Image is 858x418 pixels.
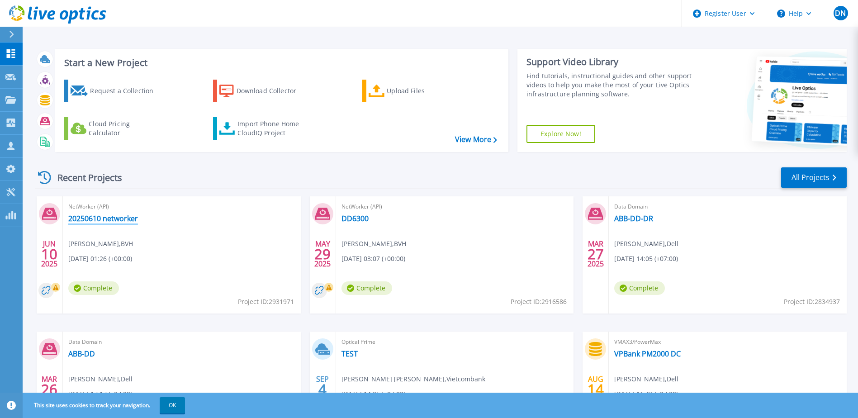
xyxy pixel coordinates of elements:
span: [DATE] 14:05 (+07:00) [614,254,678,264]
a: Request a Collection [64,80,165,102]
a: TEST [341,349,358,358]
div: AUG 2024 [587,373,604,406]
div: MAY 2025 [314,237,331,271]
a: ABB-DD [68,349,95,358]
span: Data Domain [614,202,841,212]
a: Upload Files [362,80,463,102]
div: Recent Projects [35,166,134,189]
span: 29 [314,250,331,258]
span: NetWorker (API) [341,202,569,212]
span: Project ID: 2834937 [784,297,840,307]
span: VMAX3/PowerMax [614,337,841,347]
div: MAR 2025 [587,237,604,271]
span: 26 [41,385,57,393]
a: All Projects [781,167,847,188]
div: JUN 2025 [41,237,58,271]
span: Data Domain [68,337,295,347]
div: Find tutorials, instructional guides and other support videos to help you make the most of your L... [526,71,694,99]
div: Request a Collection [90,82,162,100]
span: [DATE] 14:25 (+07:00) [341,389,405,399]
a: ABB-DD-DR [614,214,653,223]
span: [PERSON_NAME] , Dell [68,374,133,384]
div: MAR 2025 [41,373,58,406]
span: 27 [588,250,604,258]
span: Project ID: 2931971 [238,297,294,307]
a: View More [455,135,497,144]
span: NetWorker (API) [68,202,295,212]
span: Complete [68,281,119,295]
a: Explore Now! [526,125,595,143]
span: [PERSON_NAME] , Dell [614,374,678,384]
span: [DATE] 11:43 (+07:00) [614,389,678,399]
span: 14 [588,385,604,393]
span: Optical Prime [341,337,569,347]
span: Complete [341,281,392,295]
span: Project ID: 2916586 [511,297,567,307]
a: VPBank PM2000 DC [614,349,681,358]
span: 10 [41,250,57,258]
span: Complete [614,281,665,295]
span: This site uses cookies to track your navigation. [25,397,185,413]
span: [PERSON_NAME] , BVH [341,239,406,249]
div: SEP 2024 [314,373,331,406]
div: Import Phone Home CloudIQ Project [237,119,308,138]
span: DN [835,9,846,17]
span: [PERSON_NAME] , Dell [614,239,678,249]
div: Upload Files [387,82,459,100]
span: 4 [318,385,327,393]
div: Support Video Library [526,56,694,68]
span: [PERSON_NAME] [PERSON_NAME] , Vietcombank [341,374,485,384]
a: 20250610 networker [68,214,138,223]
a: Download Collector [213,80,314,102]
span: [DATE] 17:17 (+07:00) [68,389,132,399]
a: Cloud Pricing Calculator [64,117,165,140]
h3: Start a New Project [64,58,497,68]
button: OK [160,397,185,413]
span: [DATE] 01:26 (+00:00) [68,254,132,264]
span: [PERSON_NAME] , BVH [68,239,133,249]
a: DD6300 [341,214,369,223]
span: [DATE] 03:07 (+00:00) [341,254,405,264]
div: Download Collector [237,82,309,100]
div: Cloud Pricing Calculator [89,119,161,138]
